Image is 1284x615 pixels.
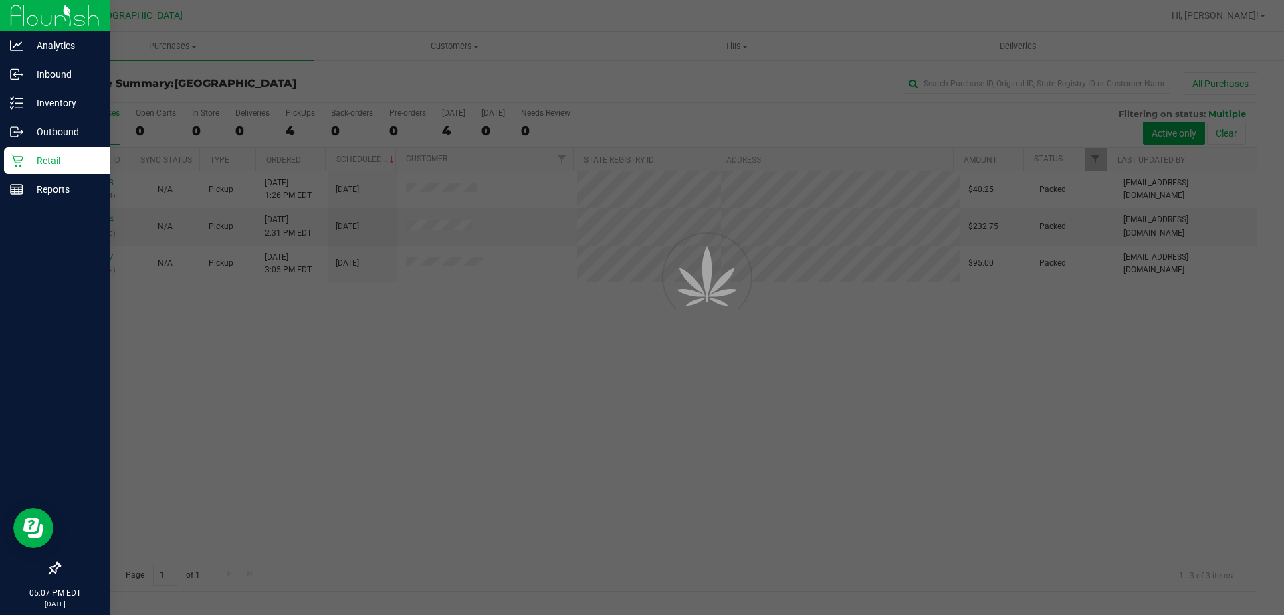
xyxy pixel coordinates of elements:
[10,183,23,196] inline-svg: Reports
[23,66,104,82] p: Inbound
[23,37,104,54] p: Analytics
[23,153,104,169] p: Retail
[10,68,23,81] inline-svg: Inbound
[10,39,23,52] inline-svg: Analytics
[10,96,23,110] inline-svg: Inventory
[10,125,23,139] inline-svg: Outbound
[6,587,104,599] p: 05:07 PM EDT
[13,508,53,548] iframe: Resource center
[10,154,23,167] inline-svg: Retail
[23,95,104,111] p: Inventory
[6,599,104,609] p: [DATE]
[23,181,104,197] p: Reports
[23,124,104,140] p: Outbound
